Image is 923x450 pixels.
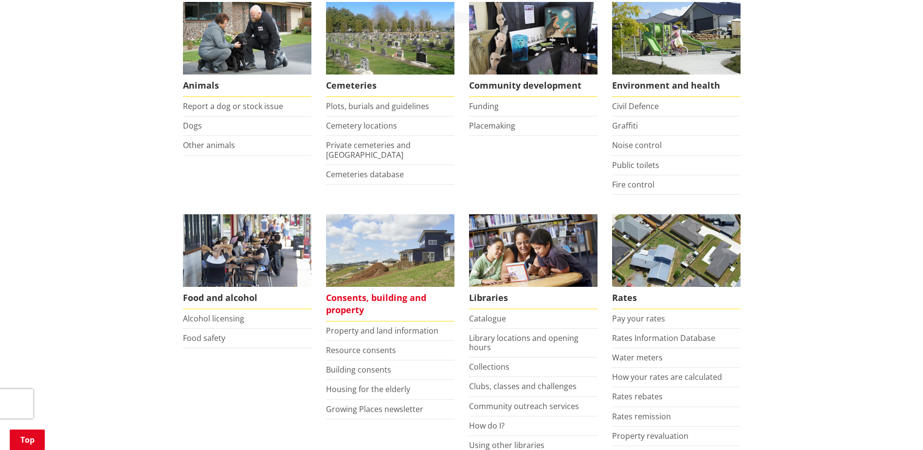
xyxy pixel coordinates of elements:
a: Pay your rates online Rates [612,214,741,309]
a: Food and Alcohol in the Waikato Food and alcohol [183,214,311,309]
a: Resource consents [326,345,396,356]
a: Library membership is free to everyone who lives in the Waikato district. Libraries [469,214,597,309]
a: Noise control [612,140,662,150]
span: Environment and health [612,75,741,97]
a: Water meters [612,352,663,363]
a: Rates rebates [612,391,663,402]
a: Cemeteries database [326,169,404,180]
a: Rates Information Database [612,333,715,343]
a: Property and land information [326,325,438,336]
a: Waikato District Council Animal Control team Animals [183,2,311,97]
a: Other animals [183,140,235,150]
a: Fire control [612,179,654,190]
a: Property revaluation [612,431,688,441]
span: Cemeteries [326,75,454,97]
a: Huntly Cemetery Cemeteries [326,2,454,97]
a: Alcohol licensing [183,313,244,324]
a: Growing Places newsletter [326,404,423,414]
a: Report a dog or stock issue [183,101,283,112]
img: Land and property thumbnail [326,214,454,287]
a: Building consents [326,364,391,375]
a: Dogs [183,120,202,131]
span: Consents, building and property [326,287,454,321]
a: How do I? [469,420,505,431]
iframe: Messenger Launcher [878,409,913,444]
img: Waikato District Council libraries [469,214,597,287]
img: Matariki Travelling Suitcase Art Exhibition [469,2,597,75]
img: Animal Control [183,2,311,75]
a: How your rates are calculated [612,372,722,382]
a: Collections [469,361,509,372]
span: Community development [469,75,597,97]
span: Animals [183,75,311,97]
a: Catalogue [469,313,506,324]
img: New housing in Pokeno [612,2,741,75]
a: Community outreach services [469,401,579,412]
a: Housing for the elderly [326,384,410,394]
a: New Pokeno housing development Consents, building and property [326,214,454,321]
a: Library locations and opening hours [469,333,579,353]
span: Rates [612,287,741,309]
a: Public toilets [612,160,659,170]
a: Top [10,430,45,450]
a: Plots, burials and guidelines [326,101,429,112]
a: Matariki Travelling Suitcase Art Exhibition Community development [469,2,597,97]
img: Food and Alcohol in the Waikato [183,214,311,287]
img: Huntly Cemetery [326,2,454,75]
a: Private cemeteries and [GEOGRAPHIC_DATA] [326,140,411,160]
a: Placemaking [469,120,515,131]
a: New housing in Pokeno Environment and health [612,2,741,97]
a: Food safety [183,333,225,343]
img: Rates-thumbnail [612,214,741,287]
a: Pay your rates [612,313,665,324]
span: Food and alcohol [183,287,311,309]
a: Cemetery locations [326,120,397,131]
a: Rates remission [612,411,671,422]
a: Civil Defence [612,101,659,112]
span: Libraries [469,287,597,309]
a: Graffiti [612,120,638,131]
a: Funding [469,101,499,112]
a: Clubs, classes and challenges [469,381,577,392]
